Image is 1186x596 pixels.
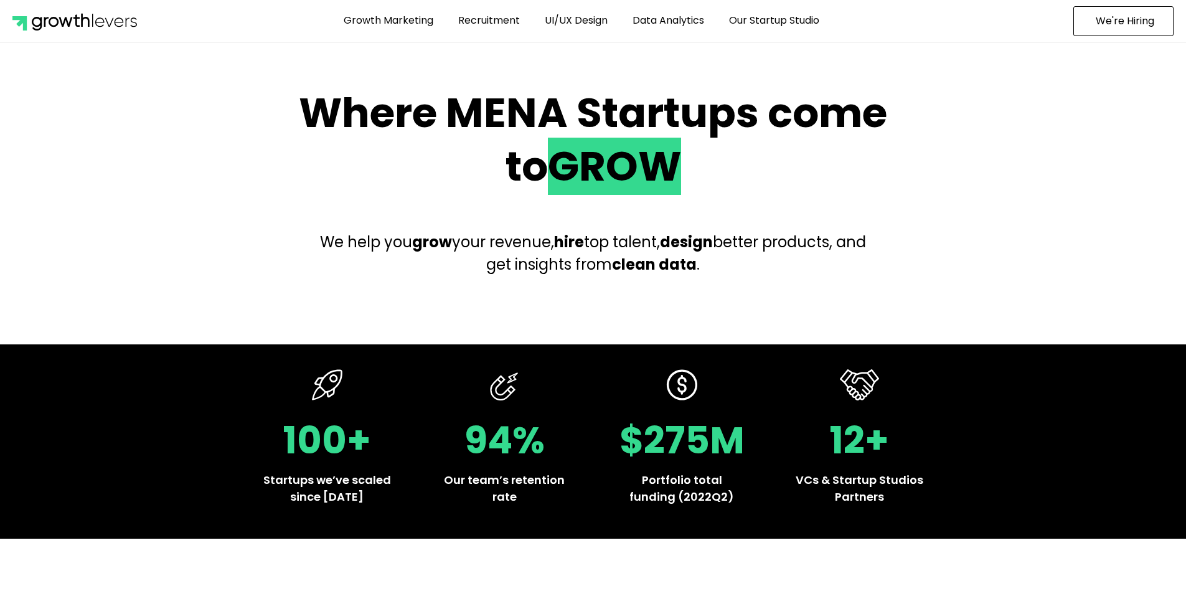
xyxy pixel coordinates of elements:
a: Data Analytics [623,6,713,35]
p: Portfolio total funding (2022Q2) [618,471,746,505]
h2: Where MENA Startups come to [285,87,901,194]
nav: Menu [187,6,976,35]
a: UI/UX Design [535,6,617,35]
span: We're Hiring [1096,16,1154,26]
p: VCs & Startup Studios Partners [796,471,923,505]
p: Startups we’ve scaled since [DATE] [263,471,391,505]
a: Our Startup Studio [720,6,829,35]
h2: 100+ [263,422,391,459]
h2: 94% [441,422,568,459]
b: design [660,232,713,252]
a: We're Hiring [1073,6,1174,36]
span: GROW [548,138,681,195]
b: hire [554,232,584,252]
p: We help you your revenue, top talent, better products, and get insights from . [310,231,877,276]
h2: 12+ [796,422,923,459]
b: grow [412,232,452,252]
a: Growth Marketing [334,6,443,35]
h2: $275M [618,422,746,459]
a: Recruitment [449,6,529,35]
p: Our team’s retention rate [441,471,568,505]
b: clean data [612,254,697,275]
